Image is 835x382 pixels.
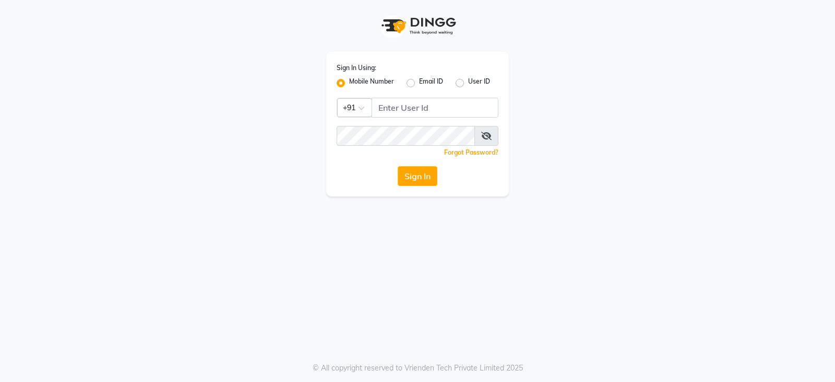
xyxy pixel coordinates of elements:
[337,63,376,73] label: Sign In Using:
[419,77,443,89] label: Email ID
[468,77,490,89] label: User ID
[444,148,498,156] a: Forgot Password?
[349,77,394,89] label: Mobile Number
[376,10,459,41] img: logo1.svg
[372,98,498,118] input: Username
[337,126,475,146] input: Username
[398,166,437,186] button: Sign In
